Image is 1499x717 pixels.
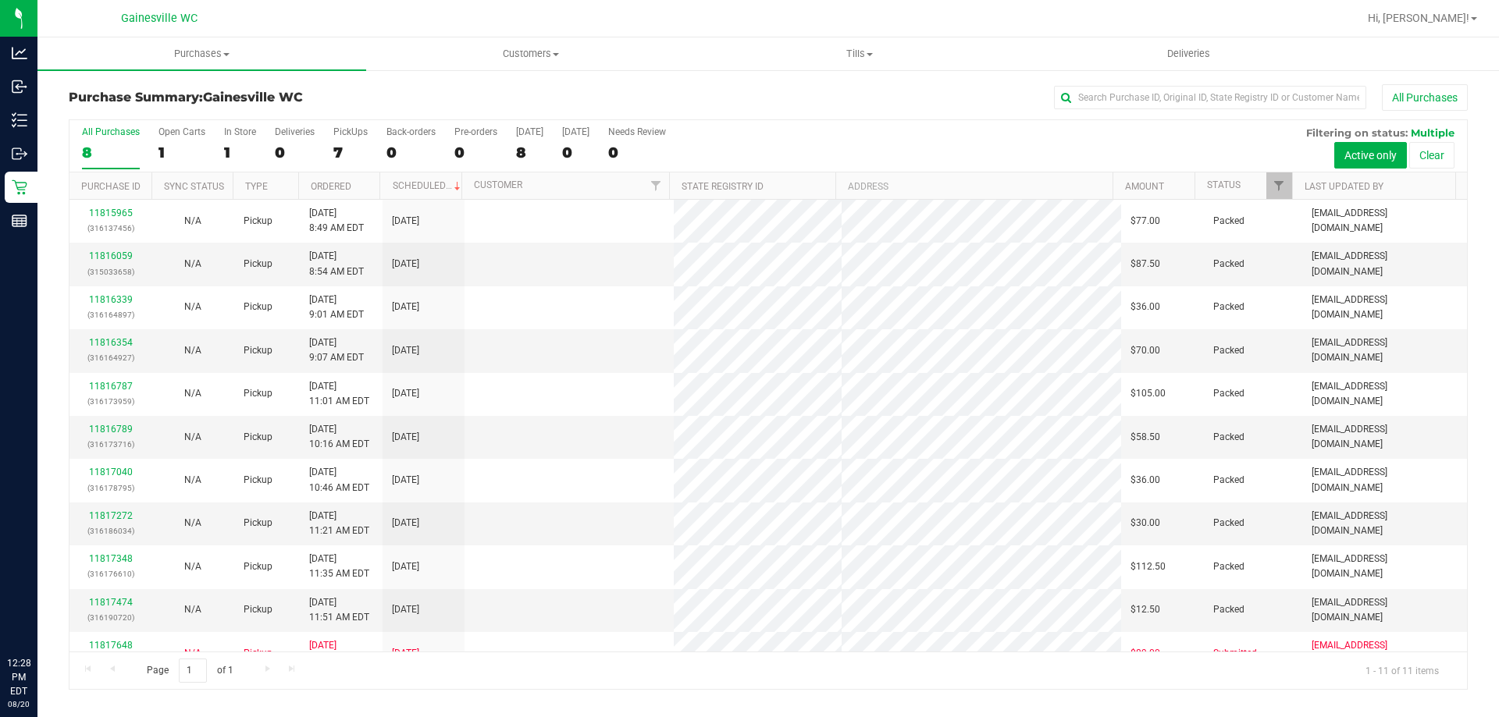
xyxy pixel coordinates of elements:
[12,213,27,229] inline-svg: Reports
[81,181,141,192] a: Purchase ID
[158,126,205,137] div: Open Carts
[309,422,369,452] span: [DATE] 10:16 AM EDT
[1213,386,1244,401] span: Packed
[1368,12,1469,24] span: Hi, [PERSON_NAME]!
[1130,473,1160,488] span: $36.00
[392,343,419,358] span: [DATE]
[244,343,272,358] span: Pickup
[309,638,369,668] span: [DATE] 12:25 PM EDT
[1312,206,1458,236] span: [EMAIL_ADDRESS][DOMAIN_NAME]
[203,90,303,105] span: Gainesville WC
[1382,84,1468,111] button: All Purchases
[309,249,364,279] span: [DATE] 8:54 AM EDT
[184,516,201,531] button: N/A
[1130,516,1160,531] span: $30.00
[37,37,366,70] a: Purchases
[1130,602,1160,617] span: $12.50
[1130,257,1160,272] span: $87.50
[89,424,133,435] a: 11816789
[7,698,30,710] p: 08/20
[89,208,133,218] a: 11815965
[89,510,133,521] a: 11817272
[184,215,201,226] span: Not Applicable
[1306,126,1408,139] span: Filtering on status:
[1125,181,1164,192] a: Amount
[16,592,62,639] iframe: Resource center
[79,394,142,409] p: (316173959)
[12,112,27,128] inline-svg: Inventory
[244,602,272,617] span: Pickup
[1213,257,1244,272] span: Packed
[309,509,369,538] span: [DATE] 11:21 AM EDT
[69,91,535,105] h3: Purchase Summary:
[562,144,589,162] div: 0
[392,214,419,229] span: [DATE]
[121,12,198,25] span: Gainesville WC
[1130,300,1160,314] span: $36.00
[454,126,497,137] div: Pre-orders
[835,172,1113,200] th: Address
[134,658,246,683] span: Page of 1
[392,646,419,661] span: [DATE]
[309,293,364,322] span: [DATE] 9:01 AM EDT
[333,144,368,162] div: 7
[245,181,268,192] a: Type
[696,47,1023,61] span: Tills
[1130,386,1166,401] span: $105.00
[184,517,201,528] span: Not Applicable
[1130,214,1160,229] span: $77.00
[1353,658,1451,682] span: 1 - 11 of 11 items
[516,126,543,137] div: [DATE]
[184,430,201,445] button: N/A
[643,172,669,199] a: Filter
[392,257,419,272] span: [DATE]
[244,430,272,445] span: Pickup
[309,335,364,365] span: [DATE] 9:07 AM EDT
[311,181,351,192] a: Ordered
[1213,602,1244,617] span: Packed
[1305,181,1383,192] a: Last Updated By
[367,47,694,61] span: Customers
[184,559,201,574] button: N/A
[184,343,201,358] button: N/A
[184,561,201,572] span: Not Applicable
[184,386,201,401] button: N/A
[386,126,436,137] div: Back-orders
[224,144,256,162] div: 1
[37,47,366,61] span: Purchases
[79,524,142,538] p: (316186034)
[309,379,369,409] span: [DATE] 11:01 AM EDT
[1146,47,1231,61] span: Deliveries
[79,437,142,452] p: (316173716)
[1312,249,1458,279] span: [EMAIL_ADDRESS][DOMAIN_NAME]
[1312,335,1458,365] span: [EMAIL_ADDRESS][DOMAIN_NAME]
[392,473,419,488] span: [DATE]
[184,300,201,314] button: N/A
[184,258,201,269] span: Not Applicable
[184,648,201,658] span: Not Applicable
[184,388,201,399] span: Not Applicable
[275,126,315,137] div: Deliveries
[164,181,224,192] a: Sync Status
[79,350,142,365] p: (316164927)
[184,604,201,615] span: Not Applicable
[224,126,256,137] div: In Store
[1312,379,1458,409] span: [EMAIL_ADDRESS][DOMAIN_NAME]
[1312,638,1458,668] span: [EMAIL_ADDRESS][DOMAIN_NAME]
[89,250,133,261] a: 11816059
[608,144,666,162] div: 0
[1213,214,1244,229] span: Packed
[244,516,272,531] span: Pickup
[184,474,201,485] span: Not Applicable
[1312,552,1458,581] span: [EMAIL_ADDRESS][DOMAIN_NAME]
[1130,430,1160,445] span: $58.50
[82,126,140,137] div: All Purchases
[309,465,369,495] span: [DATE] 10:46 AM EDT
[1312,422,1458,452] span: [EMAIL_ADDRESS][DOMAIN_NAME]
[79,566,142,581] p: (316176610)
[244,646,272,661] span: Pickup
[1409,142,1454,169] button: Clear
[79,221,142,236] p: (316137456)
[474,179,522,190] a: Customer
[608,126,666,137] div: Needs Review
